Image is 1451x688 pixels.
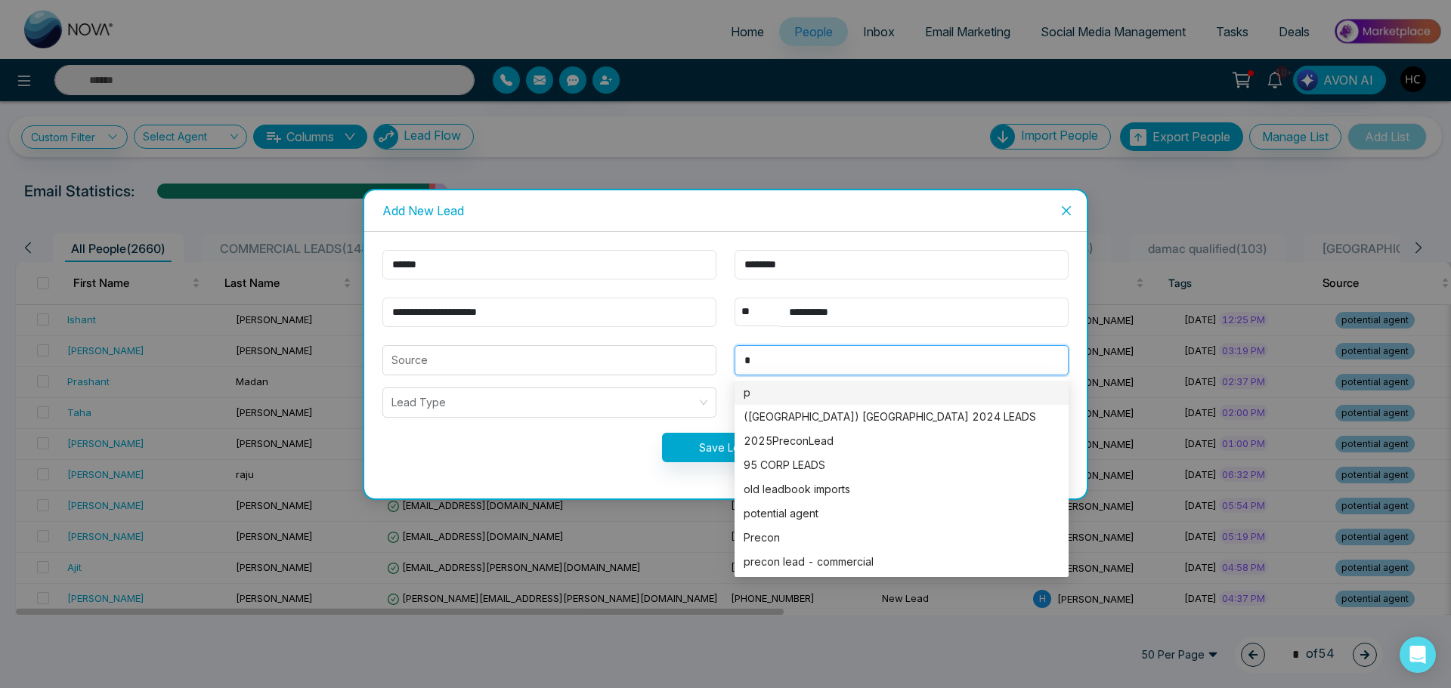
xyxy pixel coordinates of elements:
button: Save Lead [662,433,790,462]
div: Precon [744,529,1060,546]
span: close [1060,205,1072,217]
div: precon lead - commercial [735,550,1069,574]
div: precon lead - commercial [744,554,1060,570]
button: Close [1046,190,1087,231]
div: 95 CORP LEADS [744,457,1060,474]
div: old leadbook imports [735,477,1069,501]
div: Add New Lead [382,202,1069,219]
div: potential agent [735,501,1069,526]
div: 2025PreconLead [744,433,1060,449]
div: old leadbook imports [744,481,1060,498]
div: p [735,381,1069,405]
div: 2025PreconLead [735,429,1069,453]
div: Open Intercom Messenger [1400,637,1436,673]
div: 95 CORP LEADS [735,453,1069,477]
div: potential agent [744,505,1060,522]
div: ([GEOGRAPHIC_DATA]) [GEOGRAPHIC_DATA] 2024 LEADS [744,409,1060,425]
div: Precon [735,526,1069,550]
div: (BP) BIRCHLEY PARK 2024 LEADS [735,405,1069,429]
div: p [744,384,1060,401]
